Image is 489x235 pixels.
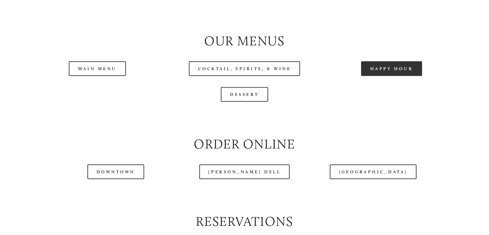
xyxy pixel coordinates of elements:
a: Main Menu [69,61,126,76]
a: [GEOGRAPHIC_DATA] [330,164,417,179]
a: Dessert [221,87,268,102]
a: Downtown [87,164,144,179]
a: Happy Hour [361,61,422,76]
a: [PERSON_NAME] Dell [199,164,290,179]
h2: Order Online [29,135,460,153]
a: Cocktail, Spirits, & Wine [189,61,300,76]
h2: Reservations [29,212,460,231]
